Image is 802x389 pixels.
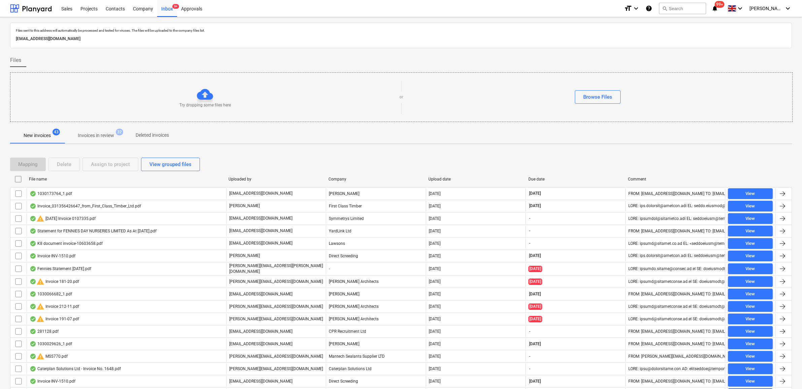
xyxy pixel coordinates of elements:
div: View [745,290,755,298]
p: Try dropping some files here [179,102,231,108]
div: OCR finished [30,228,36,234]
div: Try dropping some files hereorBrowse Files [10,72,793,122]
div: View [745,365,755,373]
button: Browse Files [575,90,621,104]
div: OCR finished [30,216,36,221]
button: View [728,201,773,212]
p: [EMAIL_ADDRESS][DOMAIN_NAME] [229,379,292,384]
div: [DATE] [429,366,441,371]
div: Caterplan Solutions Ltd [326,363,425,374]
button: View [728,351,773,362]
div: Caterplan Solutions Ltd - Invoice No. 1648.pdf [30,366,121,371]
div: [PERSON_NAME] Architects [326,301,425,312]
span: - [528,366,531,372]
span: 32 [116,129,123,135]
div: Company [328,177,423,182]
div: Upload date [428,177,523,182]
div: Direct Screeding [326,251,425,261]
div: View [745,340,755,348]
button: View grouped files [141,158,200,171]
p: [PERSON_NAME][EMAIL_ADDRESS][DOMAIN_NAME] [229,279,323,285]
div: File name [29,177,223,182]
span: [DATE] [528,203,542,209]
button: View [728,226,773,236]
button: View [728,276,773,287]
span: - [528,216,531,221]
div: Comment [628,177,723,182]
div: [PERSON_NAME] Architects [326,276,425,287]
span: [DATE] [528,279,542,285]
p: [PERSON_NAME] [229,253,260,259]
i: keyboard_arrow_down [632,4,640,12]
span: [DATE] [528,316,542,322]
div: [DATE] [429,379,441,384]
span: [PERSON_NAME] [749,6,783,11]
p: [EMAIL_ADDRESS][DOMAIN_NAME] [229,291,292,297]
div: Invoice_031356426647_from_First_Class_Timber_Ltd.pdf [30,203,141,209]
span: [DATE] [528,266,542,272]
div: Invoice 181-20.pdf [30,278,79,286]
div: - [326,263,425,274]
span: - [528,228,531,234]
div: Invoice 191-07.pdf [30,315,79,323]
button: View [728,363,773,374]
span: [DATE] [528,303,542,310]
span: - [528,354,531,359]
button: View [728,301,773,312]
p: Deleted invoices [136,132,169,139]
button: View [728,251,773,261]
div: Lawsons [326,238,425,249]
div: Invoice 212-11.pdf [30,302,79,311]
button: Search [659,3,706,14]
button: View [728,213,773,224]
div: View [745,278,755,286]
span: [DATE] [528,253,542,259]
div: OCR finished [30,366,36,371]
div: Direct Screeding [326,376,425,387]
p: [PERSON_NAME][EMAIL_ADDRESS][DOMAIN_NAME] [229,316,323,322]
p: [PERSON_NAME][EMAIL_ADDRESS][DOMAIN_NAME] [229,304,323,310]
span: warning [36,352,44,360]
div: [DATE] [429,254,441,258]
div: OCR finished [30,379,36,384]
button: View [728,238,773,249]
div: [DATE] [429,292,441,296]
div: Uploaded by [229,177,323,182]
span: warning [36,215,44,223]
div: [DATE] Invoice 0107335.pdf [30,215,96,223]
span: warning [36,315,44,323]
div: Invoice INV-1510.pdf [30,379,75,384]
div: OCR finished [30,203,36,209]
i: Knowledge base [646,4,652,12]
span: [DATE] [528,341,542,347]
p: [EMAIL_ADDRESS][DOMAIN_NAME] [229,228,292,234]
div: [DATE] [429,216,441,221]
p: [EMAIL_ADDRESS][DOMAIN_NAME] [16,35,786,42]
div: CPR Recruitment Ltd [326,326,425,337]
div: View [745,303,755,311]
div: View [745,353,755,360]
p: [PERSON_NAME][EMAIL_ADDRESS][DOMAIN_NAME] [229,354,323,359]
div: [DATE] [429,266,441,271]
div: Fennies Statement [DATE].pdf [30,266,91,271]
span: - [528,240,531,246]
div: OCR finished [30,191,36,196]
div: [DATE] [429,229,441,233]
div: [PERSON_NAME] [326,188,425,199]
p: [PERSON_NAME][EMAIL_ADDRESS][PERSON_NAME][DOMAIN_NAME] [229,263,323,274]
span: [DATE] [528,191,542,196]
div: OCR finished [30,329,36,334]
div: [DATE] [429,204,441,208]
span: 99+ [715,1,725,8]
div: 1030066682_1.pdf [30,291,72,297]
p: Invoices in review [78,132,114,139]
div: 1030029626_1.pdf [30,341,72,347]
div: View [745,265,755,273]
div: MS5770.pdf [30,352,68,360]
i: format_size [624,4,632,12]
button: View [728,263,773,274]
p: or [399,94,403,100]
div: [DATE] [429,342,441,346]
div: [DATE] [429,354,441,359]
div: [DATE] [429,304,441,309]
